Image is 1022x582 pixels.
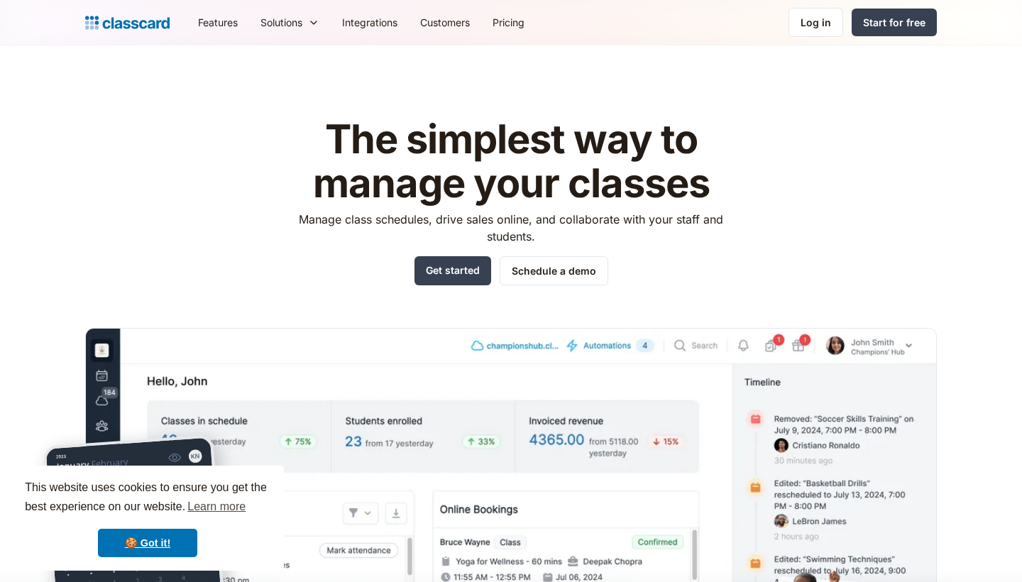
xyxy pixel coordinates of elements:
[98,529,197,557] a: dismiss cookie message
[863,15,925,30] div: Start for free
[801,15,831,30] div: Log in
[185,496,248,517] a: learn more about cookies
[85,13,170,33] a: home
[414,256,491,285] a: Get started
[286,118,737,205] h1: The simplest way to manage your classes
[331,6,409,38] a: Integrations
[481,6,536,38] a: Pricing
[11,466,284,571] div: cookieconsent
[25,479,270,517] span: This website uses cookies to ensure you get the best experience on our website.
[852,9,937,36] a: Start for free
[249,6,331,38] div: Solutions
[500,256,608,285] a: Schedule a demo
[409,6,481,38] a: Customers
[789,8,843,37] a: Log in
[187,6,249,38] a: Features
[260,15,302,30] div: Solutions
[286,211,737,245] p: Manage class schedules, drive sales online, and collaborate with your staff and students.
